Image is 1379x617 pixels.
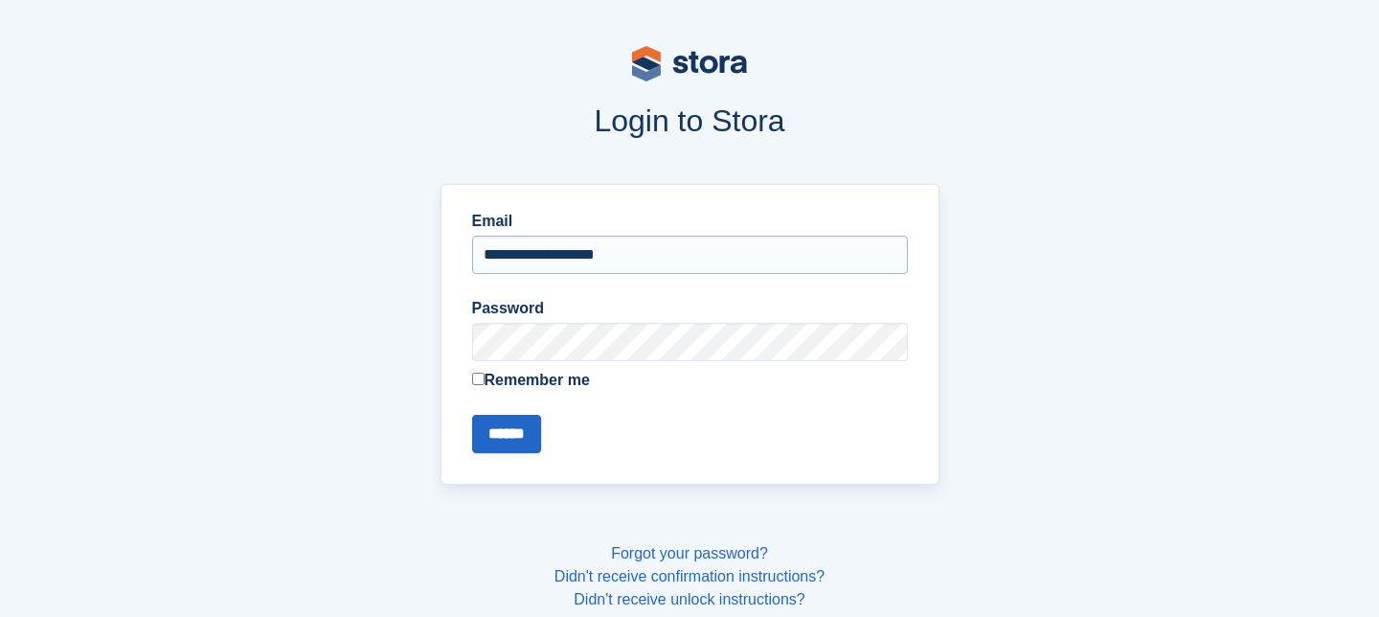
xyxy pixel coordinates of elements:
h1: Login to Stora [75,103,1304,138]
label: Email [472,210,908,233]
img: stora-logo-53a41332b3708ae10de48c4981b4e9114cc0af31d8433b30ea865607fb682f29.svg [632,46,747,81]
input: Remember me [472,373,485,385]
label: Remember me [472,369,908,392]
a: Forgot your password? [611,545,768,561]
a: Didn't receive unlock instructions? [574,591,804,607]
label: Password [472,297,908,320]
a: Didn't receive confirmation instructions? [554,568,825,584]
